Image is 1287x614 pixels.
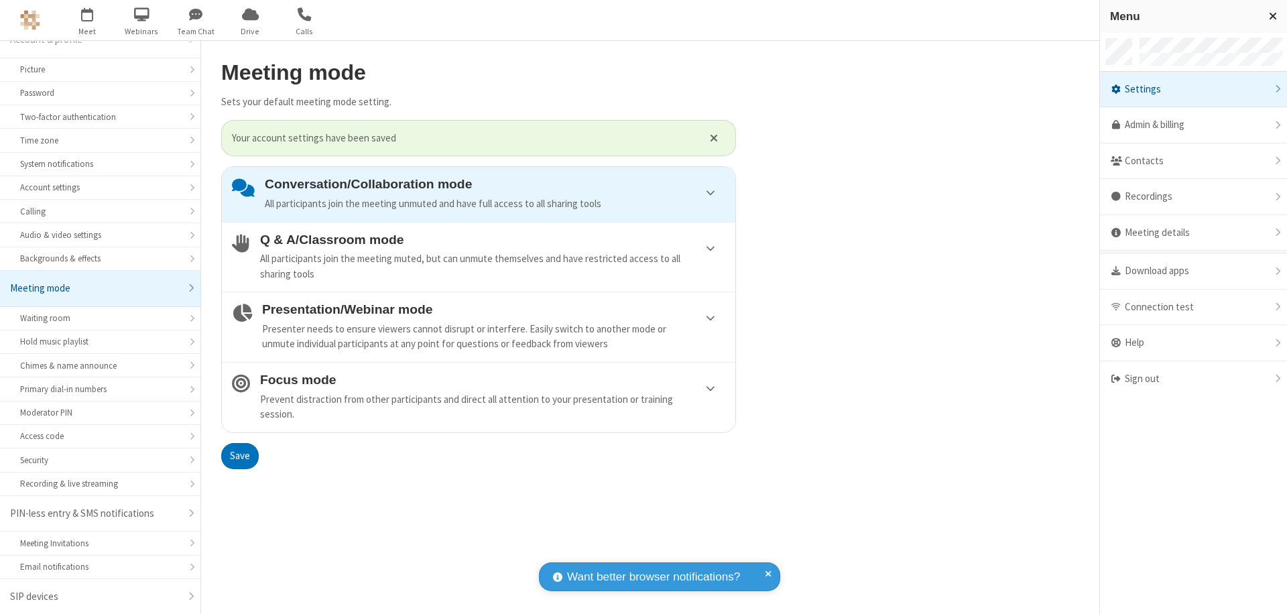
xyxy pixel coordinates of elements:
[20,10,40,30] img: QA Selenium DO NOT DELETE OR CHANGE
[62,25,113,38] span: Meet
[20,111,180,123] div: Two-factor authentication
[1100,107,1287,143] a: Admin & billing
[1100,215,1287,251] div: Meeting details
[20,383,180,395] div: Primary dial-in numbers
[20,181,180,194] div: Account settings
[262,322,725,352] div: Presenter needs to ensure viewers cannot disrupt or interfere. Easily switch to another mode or u...
[232,131,693,146] span: Your account settings have been saved
[265,196,725,212] div: All participants join the meeting unmuted and have full access to all sharing tools
[20,560,180,573] div: Email notifications
[1110,10,1257,23] h3: Menu
[20,252,180,265] div: Backgrounds & effects
[265,177,725,191] h4: Conversation/Collaboration mode
[20,430,180,442] div: Access code
[20,335,180,348] div: Hold music playlist
[221,61,736,84] h2: Meeting mode
[20,454,180,467] div: Security
[260,373,725,387] h4: Focus mode
[171,25,221,38] span: Team Chat
[20,406,180,419] div: Moderator PIN
[221,443,259,470] button: Save
[20,312,180,324] div: Waiting room
[260,233,725,247] h4: Q & A/Classroom mode
[260,392,725,422] div: Prevent distraction from other participants and direct all attention to your presentation or trai...
[1100,253,1287,290] div: Download apps
[280,25,330,38] span: Calls
[262,302,725,316] h4: Presentation/Webinar mode
[20,63,180,76] div: Picture
[20,477,180,490] div: Recording & live streaming
[10,506,180,521] div: PIN-less entry & SMS notifications
[1100,179,1287,215] div: Recordings
[703,128,725,148] button: Close alert
[221,95,736,110] p: Sets your default meeting mode setting.
[567,568,740,586] span: Want better browser notifications?
[10,281,180,296] div: Meeting mode
[1100,143,1287,180] div: Contacts
[1100,72,1287,108] div: Settings
[20,229,180,241] div: Audio & video settings
[1100,361,1287,397] div: Sign out
[260,251,725,282] div: All participants join the meeting muted, but can unmute themselves and have restricted access to ...
[20,86,180,99] div: Password
[1100,290,1287,326] div: Connection test
[20,205,180,218] div: Calling
[20,134,180,147] div: Time zone
[20,158,180,170] div: System notifications
[225,25,275,38] span: Drive
[10,589,180,605] div: SIP devices
[1100,325,1287,361] div: Help
[20,537,180,550] div: Meeting Invitations
[117,25,167,38] span: Webinars
[20,359,180,372] div: Chimes & name announce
